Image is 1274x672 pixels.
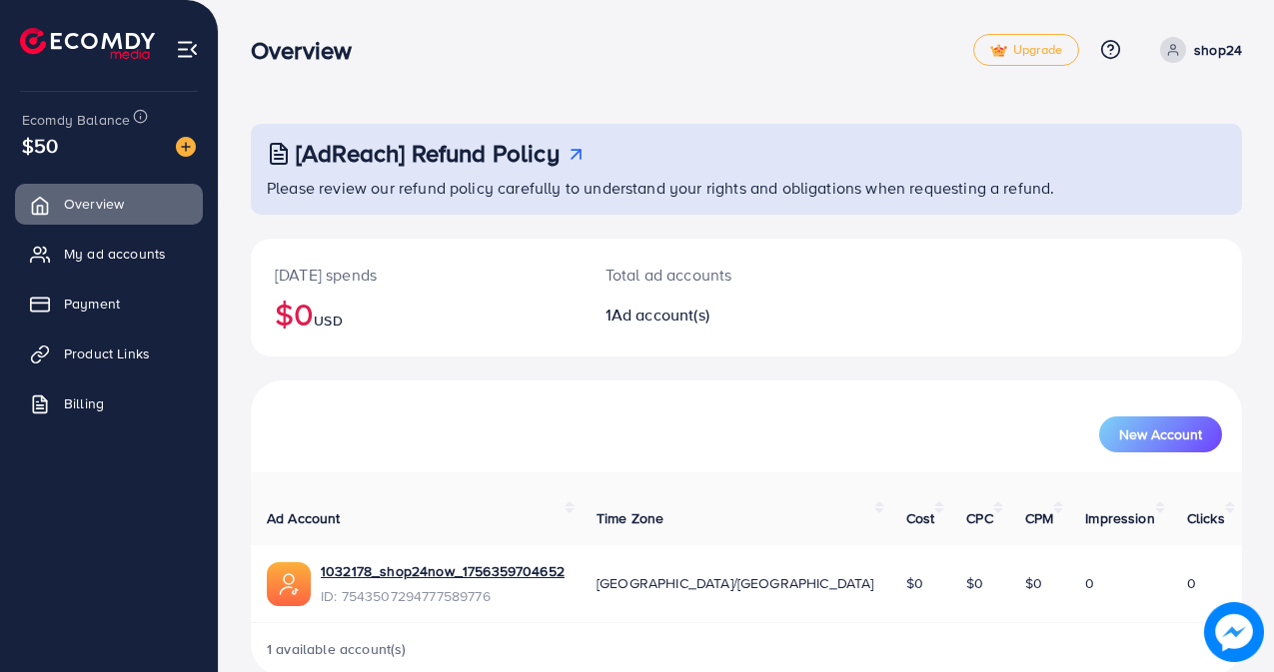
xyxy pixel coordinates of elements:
[64,244,166,264] span: My ad accounts
[22,110,130,130] span: Ecomdy Balance
[1025,573,1042,593] span: $0
[1187,508,1225,528] span: Clicks
[1194,38,1242,62] p: shop24
[275,263,558,287] p: [DATE] spends
[612,304,709,326] span: Ad account(s)
[321,561,565,581] a: 1032178_shop24now_1756359704652
[906,508,935,528] span: Cost
[1152,37,1242,63] a: shop24
[314,311,342,331] span: USD
[64,294,120,314] span: Payment
[176,137,196,157] img: image
[64,393,104,413] span: Billing
[20,28,155,59] img: logo
[906,573,923,593] span: $0
[267,508,341,528] span: Ad Account
[1025,508,1053,528] span: CPM
[15,184,203,224] a: Overview
[15,284,203,324] a: Payment
[1085,573,1094,593] span: 0
[1204,602,1264,662] img: image
[1085,508,1155,528] span: Impression
[267,562,311,606] img: ic-ads-acc.e4c84228.svg
[267,639,407,659] span: 1 available account(s)
[990,43,1062,58] span: Upgrade
[597,508,663,528] span: Time Zone
[296,139,560,168] h3: [AdReach] Refund Policy
[1119,427,1202,441] span: New Account
[966,508,992,528] span: CPC
[1187,573,1196,593] span: 0
[597,573,874,593] span: [GEOGRAPHIC_DATA]/[GEOGRAPHIC_DATA]
[606,306,805,325] h2: 1
[990,44,1007,58] img: tick
[275,295,558,333] h2: $0
[64,343,150,363] span: Product Links
[251,36,368,65] h3: Overview
[22,131,58,160] span: $50
[321,586,565,606] span: ID: 7543507294777589776
[15,334,203,373] a: Product Links
[267,176,1230,200] p: Please review our refund policy carefully to understand your rights and obligations when requesti...
[64,194,124,214] span: Overview
[15,234,203,274] a: My ad accounts
[973,34,1079,66] a: tickUpgrade
[176,38,199,61] img: menu
[1099,416,1222,452] button: New Account
[966,573,983,593] span: $0
[606,263,805,287] p: Total ad accounts
[15,383,203,423] a: Billing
